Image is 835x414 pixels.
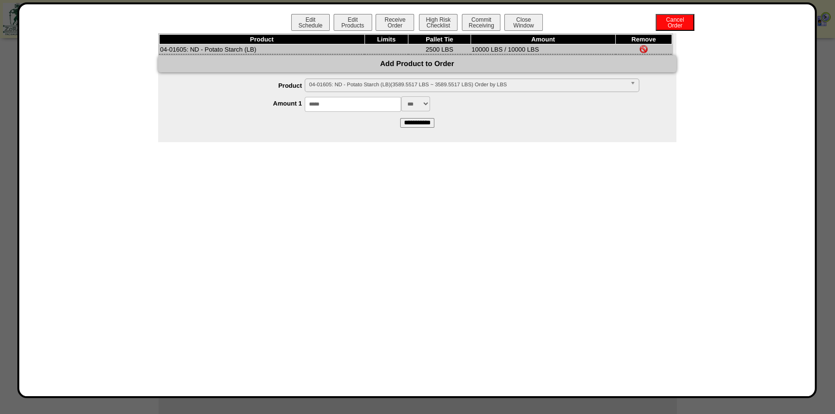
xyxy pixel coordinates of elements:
[408,35,471,44] th: Pallet Tie
[426,46,453,53] span: 2500 LBS
[656,14,694,31] button: CancelOrder
[503,22,544,29] a: CloseWindow
[177,82,305,89] label: Product
[177,100,305,107] label: Amount 1
[471,35,616,44] th: Amount
[364,35,408,44] th: Limits
[616,35,672,44] th: Remove
[640,45,647,53] img: Remove Item
[419,14,458,31] button: High RiskChecklist
[462,14,500,31] button: CommitReceiving
[418,22,460,29] a: High RiskChecklist
[309,79,626,91] span: 04-01605: ND - Potato Starch (LB)(3589.5517 LBS ~ 3589.5517 LBS) Order by LBS
[504,14,543,31] button: CloseWindow
[291,14,330,31] button: EditSchedule
[159,35,364,44] th: Product
[334,14,372,31] button: EditProducts
[471,46,539,53] span: 10000 LBS / 10000 LBS
[159,44,364,54] td: 04-01605: ND - Potato Starch (LB)
[158,55,676,72] div: Add Product to Order
[376,14,414,31] button: ReceiveOrder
